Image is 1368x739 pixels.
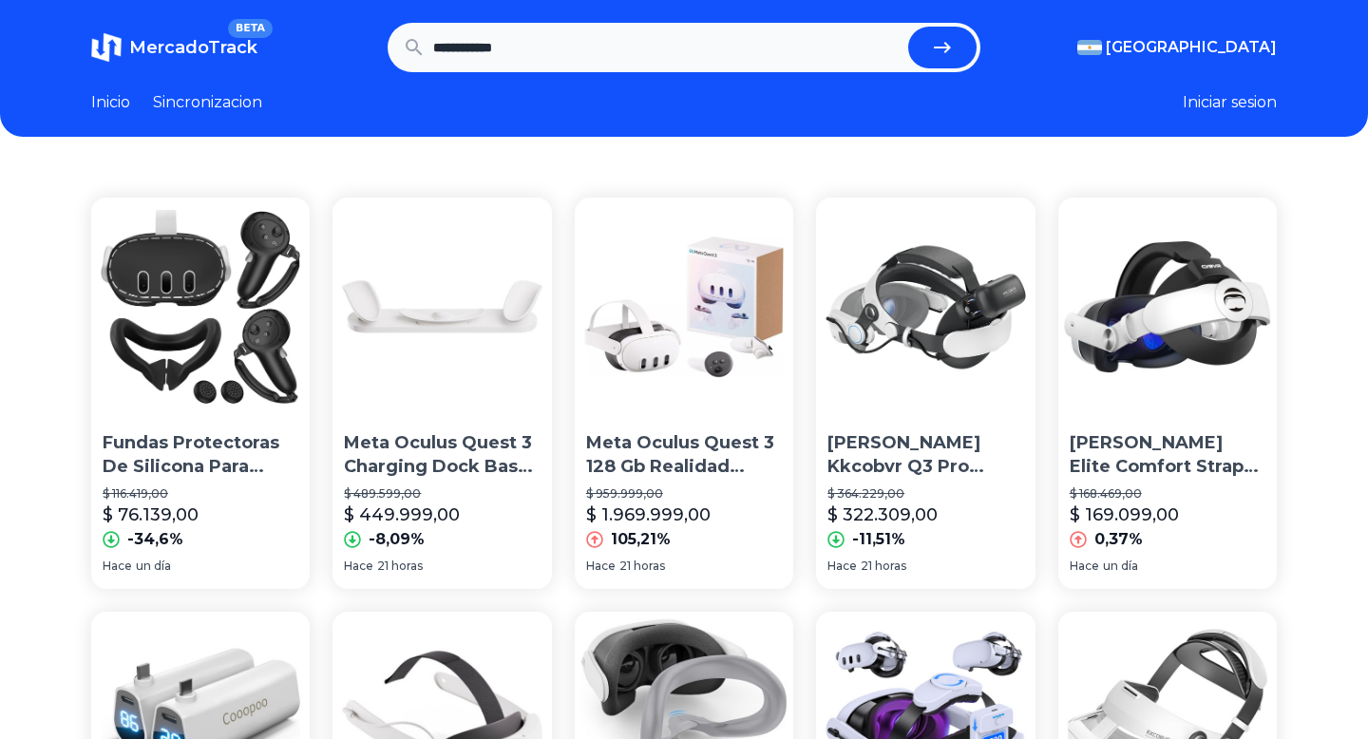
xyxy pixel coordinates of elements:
p: Fundas Protectoras De Silicona Para Meta Oculus Quest 3 [103,431,298,479]
p: -34,6% [127,528,183,551]
span: un día [1103,559,1138,574]
p: Meta Oculus Quest 3 128 Gb Realidad Virtual / Makkax [586,431,782,479]
span: un día [136,559,171,574]
span: 21 horas [377,559,423,574]
p: -8,09% [369,528,425,551]
button: [GEOGRAPHIC_DATA] [1077,36,1277,59]
span: BETA [228,19,273,38]
p: $ 489.599,00 [344,486,540,502]
p: 105,21% [611,528,671,551]
a: Meta Oculus Quest 3 Charging Dock Base De CargaMeta Oculus Quest 3 Charging Dock Base De Carga$ 4... [332,198,551,589]
span: MercadoTrack [129,37,257,58]
p: [PERSON_NAME] Kkcobvr Q3 Pro Comfort Con Bateria Para Meta Quest 3 [827,431,1023,479]
img: Meta Oculus Quest 3 Charging Dock Base De Carga [332,198,551,416]
img: Fundas Protectoras De Silicona Para Meta Oculus Quest 3 [91,198,310,416]
img: Correa Kkcobvr Q3 Pro Comfort Con Bateria Para Meta Quest 3 [816,198,1035,416]
p: $ 116.419,00 [103,486,298,502]
img: Argentina [1077,40,1102,55]
span: Hace [1070,559,1099,574]
a: Correa Kkcobvr Q3 Pro Comfort Con Bateria Para Meta Quest 3 [PERSON_NAME] Kkcobvr Q3 Pro Comfort ... [816,198,1035,589]
p: $ 76.139,00 [103,502,199,528]
p: [PERSON_NAME] Elite Comfort Strap Para Oculus Meta Quest 3 Cybvr [1070,431,1265,479]
img: MercadoTrack [91,32,122,63]
p: $ 169.099,00 [1070,502,1179,528]
a: Meta Oculus Quest 3 128 Gb Realidad Virtual / MakkaxMeta Oculus Quest 3 128 Gb Realidad Virtual /... [575,198,793,589]
span: 21 horas [861,559,906,574]
span: Hace [586,559,616,574]
p: 0,37% [1094,528,1143,551]
p: $ 959.999,00 [586,486,782,502]
a: Sincronizacion [153,91,262,114]
p: $ 364.229,00 [827,486,1023,502]
button: Iniciar sesion [1183,91,1277,114]
p: $ 168.469,00 [1070,486,1265,502]
span: Hace [103,559,132,574]
p: $ 1.969.999,00 [586,502,711,528]
span: Hace [827,559,857,574]
p: Meta Oculus Quest 3 Charging Dock Base De Carga [344,431,540,479]
span: 21 horas [619,559,665,574]
span: Hace [344,559,373,574]
span: [GEOGRAPHIC_DATA] [1106,36,1277,59]
img: Meta Oculus Quest 3 128 Gb Realidad Virtual / Makkax [575,198,793,416]
a: MercadoTrackBETA [91,32,257,63]
p: $ 449.999,00 [344,502,460,528]
p: $ 322.309,00 [827,502,938,528]
a: Inicio [91,91,130,114]
img: Correa Elite Comfort Strap Para Oculus Meta Quest 3 Cybvr [1058,198,1277,416]
a: Correa Elite Comfort Strap Para Oculus Meta Quest 3 Cybvr [PERSON_NAME] Elite Comfort Strap Para ... [1058,198,1277,589]
a: Fundas Protectoras De Silicona Para Meta Oculus Quest 3Fundas Protectoras De Silicona Para Meta O... [91,198,310,589]
p: -11,51% [852,528,905,551]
